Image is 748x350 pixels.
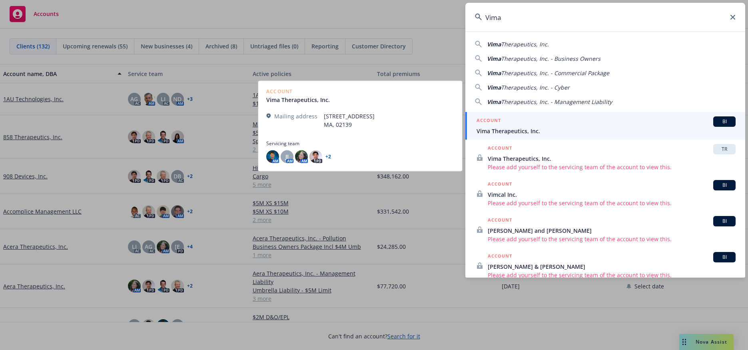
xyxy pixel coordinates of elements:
a: ACCOUNTBI[PERSON_NAME] & [PERSON_NAME]Please add yourself to the servicing team of the account to... [465,248,745,284]
input: Search... [465,3,745,32]
a: ACCOUNTBIVimcal Inc.Please add yourself to the servicing team of the account to view this. [465,176,745,212]
a: ACCOUNTBIVima Therapeutics, Inc. [465,112,745,140]
span: BI [716,218,732,225]
span: BI [716,182,732,189]
span: Vima [487,98,501,106]
span: Therapeutics, Inc. - Business Owners [501,55,600,62]
span: Therapeutics, Inc. - Commercial Package [501,69,609,77]
span: Vima [487,84,501,91]
h5: ACCOUNT [488,252,512,262]
span: Vima [487,69,501,77]
span: Please add yourself to the servicing team of the account to view this. [488,235,736,243]
a: ACCOUNTBI[PERSON_NAME] and [PERSON_NAME]Please add yourself to the servicing team of the account ... [465,212,745,248]
h5: ACCOUNT [477,116,501,126]
span: [PERSON_NAME] and [PERSON_NAME] [488,226,736,235]
span: Vima Therapeutics, Inc. [477,127,736,135]
span: Therapeutics, Inc. - Cyber [501,84,570,91]
span: [PERSON_NAME] & [PERSON_NAME] [488,262,736,271]
span: Please add yourself to the servicing team of the account to view this. [488,199,736,207]
span: TR [716,146,732,153]
span: BI [716,118,732,125]
span: BI [716,254,732,261]
span: Please add yourself to the servicing team of the account to view this. [488,271,736,279]
span: Therapeutics, Inc. [501,40,549,48]
span: Therapeutics, Inc. - Management Liability [501,98,612,106]
span: Vima Therapeutics, Inc. [488,154,736,163]
span: Please add yourself to the servicing team of the account to view this. [488,163,736,171]
h5: ACCOUNT [488,216,512,226]
span: Vima [487,40,501,48]
span: Vimcal Inc. [488,190,736,199]
h5: ACCOUNT [488,144,512,154]
h5: ACCOUNT [488,180,512,190]
span: Vima [487,55,501,62]
a: ACCOUNTTRVima Therapeutics, Inc.Please add yourself to the servicing team of the account to view ... [465,140,745,176]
